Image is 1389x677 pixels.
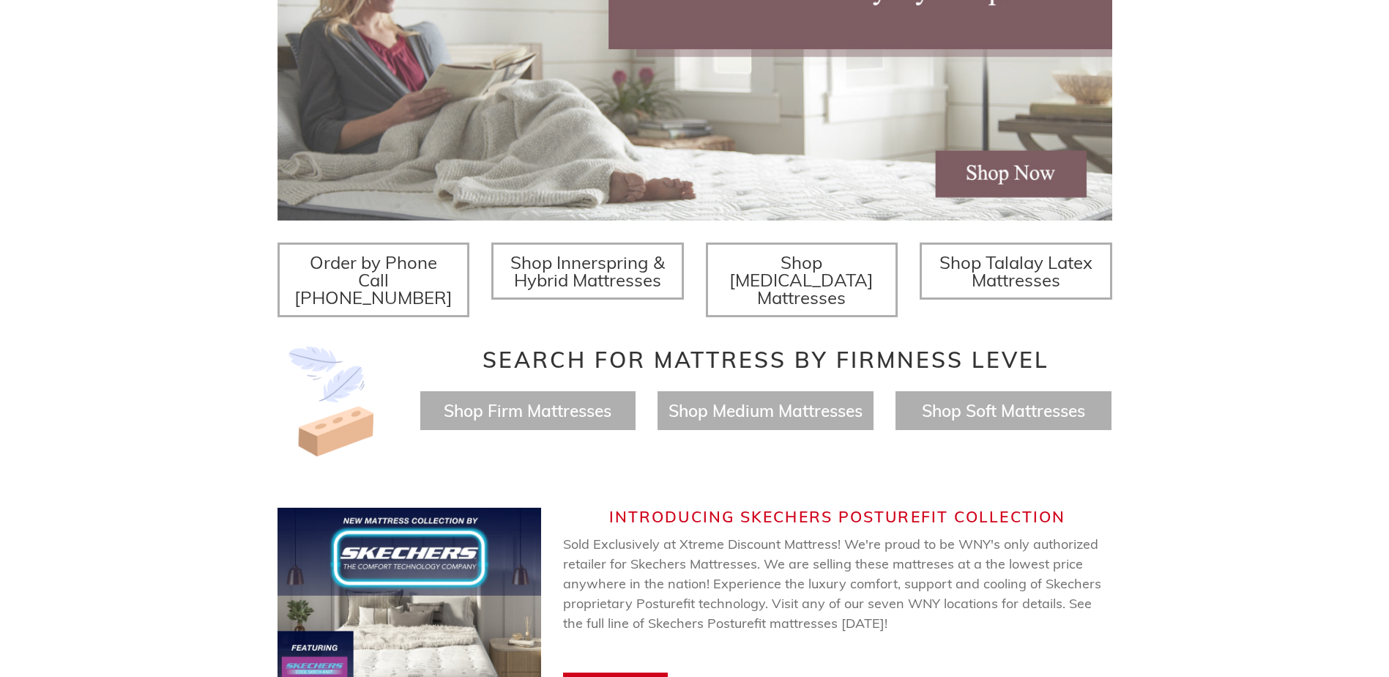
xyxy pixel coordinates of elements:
a: Shop Soft Mattresses [922,400,1085,421]
a: Order by Phone Call [PHONE_NUMBER] [278,243,470,317]
span: Shop Innerspring & Hybrid Mattresses [510,251,665,291]
span: Shop Talalay Latex Mattresses [939,251,1092,291]
span: Introducing Skechers Posturefit Collection [609,507,1065,526]
span: Shop [MEDICAL_DATA] Mattresses [729,251,874,308]
a: Shop Firm Mattresses [444,400,611,421]
a: Shop Innerspring & Hybrid Mattresses [491,243,684,300]
img: Image-of-brick- and-feather-representing-firm-and-soft-feel [278,347,387,456]
a: Shop [MEDICAL_DATA] Mattresses [706,243,898,317]
a: Shop Medium Mattresses [669,400,863,421]
span: Order by Phone Call [PHONE_NUMBER] [294,251,453,308]
span: Search for Mattress by Firmness Level [483,346,1049,374]
span: Sold Exclusively at Xtreme Discount Mattress! We're proud to be WNY's only authorized retailer fo... [563,536,1101,671]
a: Shop Talalay Latex Mattresses [920,243,1112,300]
